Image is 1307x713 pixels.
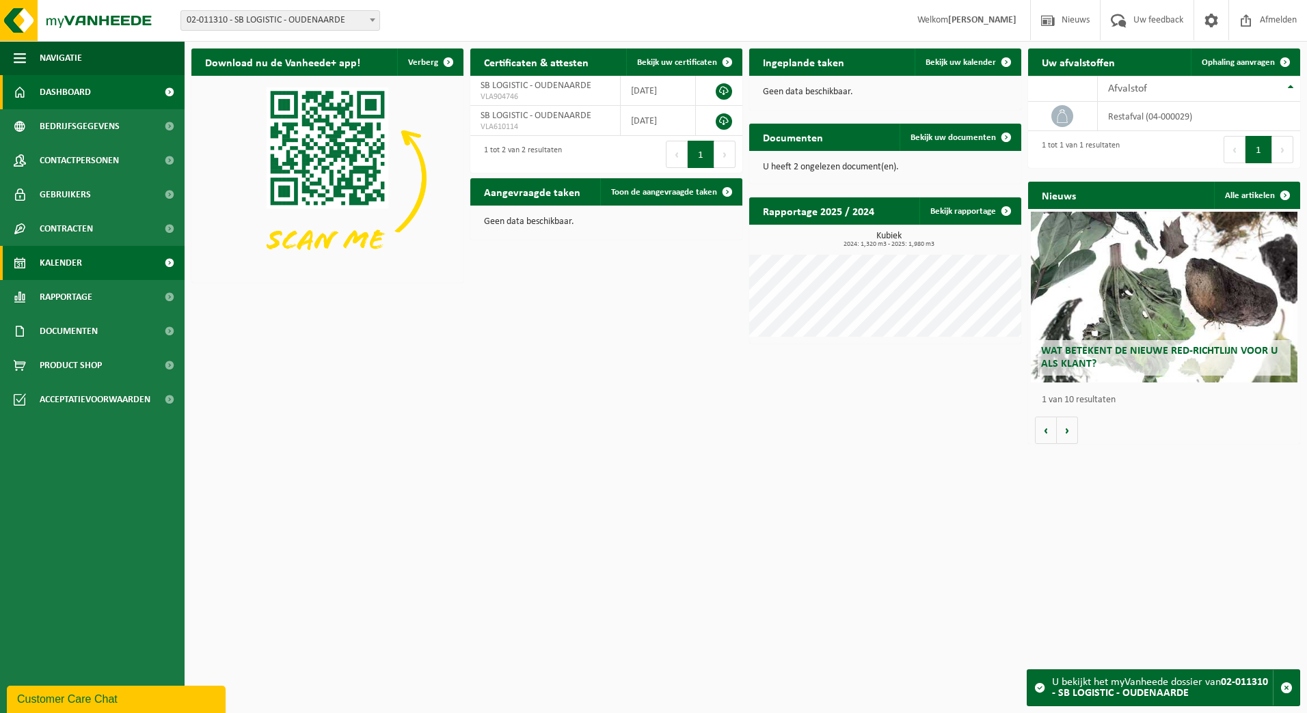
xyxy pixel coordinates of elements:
a: Alle artikelen [1214,182,1299,209]
span: 02-011310 - SB LOGISTIC - OUDENAARDE [181,11,379,30]
h2: Ingeplande taken [749,48,858,75]
a: Ophaling aanvragen [1191,48,1299,76]
span: 02-011310 - SB LOGISTIC - OUDENAARDE [180,10,380,31]
div: 1 tot 2 van 2 resultaten [477,139,562,169]
button: Vorige [1035,417,1057,444]
p: Geen data beschikbaar. [484,217,729,227]
span: Gebruikers [40,178,91,212]
div: 1 tot 1 van 1 resultaten [1035,135,1120,165]
strong: 02-011310 - SB LOGISTIC - OUDENAARDE [1052,677,1268,699]
span: Rapportage [40,280,92,314]
img: Download de VHEPlus App [191,76,463,280]
button: Next [1272,136,1293,163]
strong: [PERSON_NAME] [948,15,1016,25]
button: Next [714,141,736,168]
span: Acceptatievoorwaarden [40,382,150,417]
td: restafval (04-000029) [1098,102,1300,131]
span: 2024: 1,320 m3 - 2025: 1,980 m3 [756,241,1021,248]
span: Verberg [408,58,438,67]
span: Contracten [40,212,93,246]
h2: Documenten [749,124,837,150]
a: Bekijk uw kalender [915,48,1020,76]
h2: Aangevraagde taken [470,178,594,205]
p: Geen data beschikbaar. [763,87,1008,97]
span: SB LOGISTIC - OUDENAARDE [481,111,591,121]
span: Contactpersonen [40,143,119,178]
button: Previous [1224,136,1245,163]
h2: Download nu de Vanheede+ app! [191,48,374,75]
span: Bekijk uw certificaten [637,58,717,67]
a: Bekijk rapportage [919,197,1020,225]
span: Afvalstof [1108,83,1147,94]
span: Kalender [40,246,82,280]
iframe: chat widget [7,683,228,713]
h2: Certificaten & attesten [470,48,602,75]
button: 1 [1245,136,1272,163]
button: Verberg [397,48,462,76]
span: Bekijk uw documenten [911,133,996,142]
span: Navigatie [40,41,82,75]
p: U heeft 2 ongelezen document(en). [763,163,1008,172]
span: Ophaling aanvragen [1202,58,1275,67]
span: Bedrijfsgegevens [40,109,120,143]
a: Toon de aangevraagde taken [600,178,741,206]
h3: Kubiek [756,232,1021,248]
span: Dashboard [40,75,91,109]
span: VLA610114 [481,122,610,132]
p: 1 van 10 resultaten [1042,395,1293,405]
span: Bekijk uw kalender [926,58,996,67]
td: [DATE] [621,76,696,106]
td: [DATE] [621,106,696,136]
h2: Rapportage 2025 / 2024 [749,197,888,224]
div: U bekijkt het myVanheede dossier van [1052,670,1273,705]
h2: Nieuws [1028,182,1090,208]
span: VLA904746 [481,92,610,102]
button: 1 [688,141,714,168]
a: Bekijk uw documenten [900,124,1020,151]
a: Wat betekent de nieuwe RED-richtlijn voor u als klant? [1031,212,1297,382]
span: SB LOGISTIC - OUDENAARDE [481,81,591,91]
span: Product Shop [40,348,102,382]
span: Wat betekent de nieuwe RED-richtlijn voor u als klant? [1041,346,1278,369]
a: Bekijk uw certificaten [626,48,741,76]
button: Previous [666,141,688,168]
button: Volgende [1057,417,1078,444]
h2: Uw afvalstoffen [1028,48,1129,75]
span: Documenten [40,314,98,348]
span: Toon de aangevraagde taken [611,188,717,197]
